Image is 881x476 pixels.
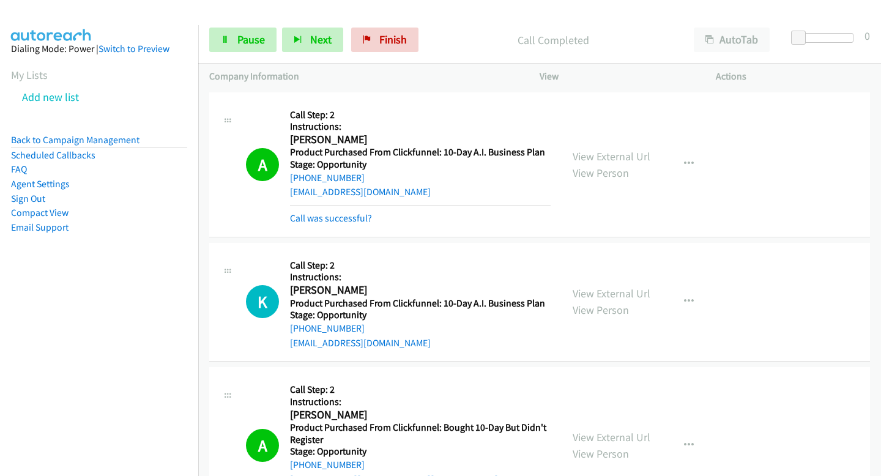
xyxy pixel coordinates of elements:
h5: Product Purchased From Clickfunnel: 10-Day A.I. Business Plan [290,297,551,310]
a: View Person [573,166,629,180]
h5: Product Purchased From Clickfunnel: Bought 10-Day But Didn't Register [290,422,551,445]
p: Actions [716,69,870,84]
a: My Lists [11,68,48,82]
a: Back to Campaign Management [11,134,139,146]
h2: [PERSON_NAME] [290,283,551,297]
h5: Instructions: [290,396,551,408]
a: View Person [573,303,629,317]
h5: Call Step: 2 [290,384,551,396]
a: Pause [209,28,277,52]
button: Next [282,28,343,52]
h1: A [246,429,279,462]
h5: Stage: Opportunity [290,445,551,458]
h1: A [246,148,279,181]
span: Next [310,32,332,46]
a: Email Support [11,221,69,233]
a: [EMAIL_ADDRESS][DOMAIN_NAME] [290,186,431,198]
h5: Instructions: [290,121,551,133]
span: Pause [237,32,265,46]
p: Company Information [209,69,518,84]
div: The call is yet to be attempted [246,285,279,318]
a: Add new list [22,90,79,104]
h5: Instructions: [290,271,551,283]
a: Call was successful? [290,212,372,224]
a: Switch to Preview [99,43,169,54]
p: Call Completed [435,32,672,48]
h5: Call Step: 2 [290,109,551,121]
a: Compact View [11,207,69,218]
a: View External Url [573,149,650,163]
div: Delay between calls (in seconds) [797,33,853,43]
a: [EMAIL_ADDRESS][DOMAIN_NAME] [290,337,431,349]
a: [PHONE_NUMBER] [290,172,365,184]
div: Dialing Mode: Power | [11,42,187,56]
h5: Stage: Opportunity [290,309,551,321]
p: View [540,69,694,84]
h5: Stage: Opportunity [290,158,551,171]
a: View External Url [573,286,650,300]
h2: [PERSON_NAME] [290,408,551,422]
a: View External Url [573,430,650,444]
h5: Call Step: 2 [290,259,551,272]
div: 0 [864,28,870,44]
h1: K [246,285,279,318]
a: Finish [351,28,418,52]
span: Finish [379,32,407,46]
iframe: Resource Center [846,189,881,286]
a: [PHONE_NUMBER] [290,322,365,334]
a: FAQ [11,163,27,175]
a: [PHONE_NUMBER] [290,459,365,470]
h2: [PERSON_NAME] [290,133,551,147]
a: Agent Settings [11,178,70,190]
button: AutoTab [694,28,770,52]
h5: Product Purchased From Clickfunnel: 10-Day A.I. Business Plan [290,146,551,158]
a: View Person [573,447,629,461]
a: Sign Out [11,193,45,204]
a: Scheduled Callbacks [11,149,95,161]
